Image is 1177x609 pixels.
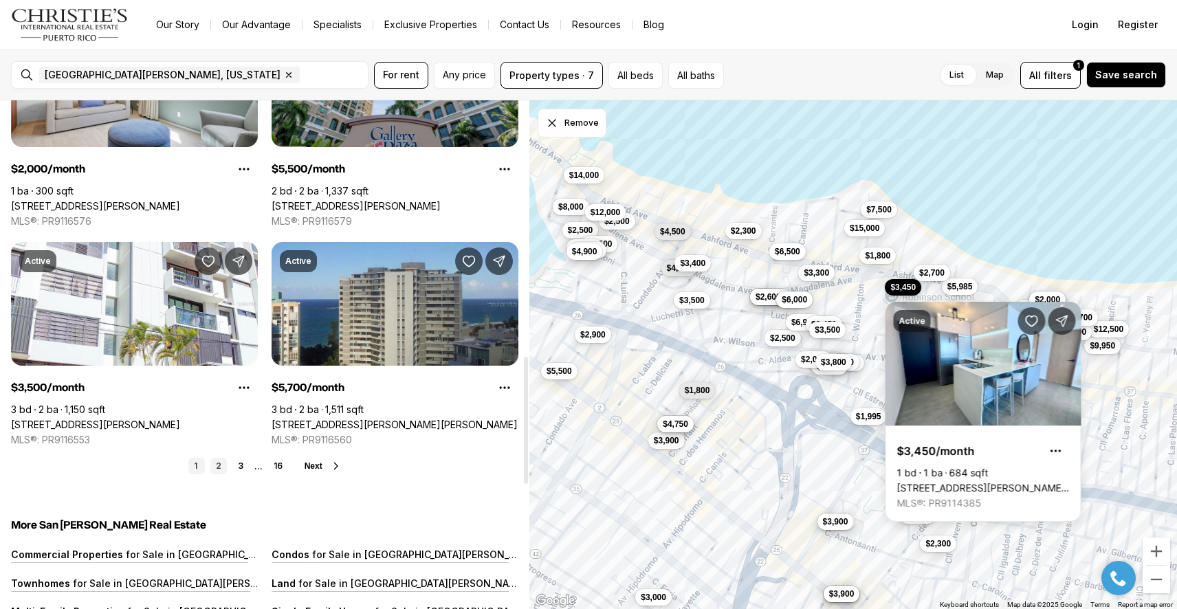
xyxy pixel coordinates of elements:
[823,516,848,527] span: $3,900
[604,216,630,227] span: $2,500
[815,324,841,335] span: $3,500
[489,15,560,34] button: Contact Us
[1094,323,1123,334] span: $12,500
[305,461,342,472] button: Next
[914,264,950,280] button: $2,700
[485,247,513,275] button: Share Property
[599,213,635,230] button: $2,500
[821,356,846,367] span: $3,800
[491,374,518,401] button: Property options
[681,257,706,268] span: $3,400
[1143,566,1170,593] button: Zoom out
[582,236,618,252] button: $5,500
[942,278,978,295] button: $5,985
[11,577,301,589] a: Townhomes for Sale in [GEOGRAPHIC_DATA][PERSON_NAME]
[799,265,835,281] button: $3,300
[801,353,826,364] span: $2,000
[731,225,756,236] span: $2,300
[648,432,685,448] button: $3,900
[272,419,518,431] a: 1 TAFT STREET #2-E, SAN JUAN PR, 00911
[1042,437,1070,465] button: Property options
[829,588,855,599] span: $3,900
[309,549,540,560] p: for Sale in [GEOGRAPHIC_DATA][PERSON_NAME]
[1090,601,1110,608] a: Terms (opens in new tab)
[866,250,891,261] span: $1,800
[225,247,252,275] button: Share Property
[11,518,518,532] h5: More San [PERSON_NAME] Real Estate
[374,62,428,89] button: For rent
[860,247,896,263] button: $1,800
[641,592,666,603] span: $3,000
[11,8,129,41] img: logo
[70,577,301,589] p: for Sale in [GEOGRAPHIC_DATA][PERSON_NAME]
[11,549,123,560] p: Commercial Properties
[1095,69,1157,80] span: Save search
[302,15,373,34] a: Specialists
[926,538,951,549] span: $2,300
[938,63,975,87] label: List
[443,69,486,80] span: Any price
[25,256,51,267] p: Active
[1072,19,1099,30] span: Login
[491,155,518,183] button: Property options
[668,62,724,89] button: All baths
[685,384,710,395] span: $1,800
[1018,307,1046,335] button: Save Property: 1452 MAGDALENA AVE
[632,15,675,34] a: Blog
[587,239,613,250] span: $5,500
[1086,62,1166,88] button: Save search
[1143,538,1170,565] button: Zoom in
[145,15,210,34] a: Our Story
[608,62,663,89] button: All beds
[947,281,973,292] span: $5,985
[1007,601,1082,608] span: Map data ©2025 Google
[899,315,925,326] p: Active
[296,577,527,589] p: for Sale in [GEOGRAPHIC_DATA][PERSON_NAME]
[195,247,222,275] button: Save Property: 702 CALLE UNION #301
[1029,68,1041,82] span: All
[11,549,354,560] a: Commercial Properties for Sale in [GEOGRAPHIC_DATA][PERSON_NAME]
[850,222,879,233] span: $15,000
[268,458,288,474] a: 16
[1077,60,1080,71] span: 1
[866,203,892,214] span: $7,500
[891,281,916,292] span: $3,450
[1020,62,1081,89] button: Allfilters1
[654,434,679,445] span: $3,900
[654,223,691,240] button: $4,500
[897,482,1070,494] a: 1452 MAGDALENA AVE, SAN JUAN PR, 00907
[272,200,441,212] a: 103 DE DIEGO AVENUE #1603, SAN JUAN PR, 00911
[568,224,593,235] span: $2,500
[817,360,842,371] span: $7,000
[254,461,263,472] li: ...
[782,294,808,304] span: $6,000
[572,241,597,252] span: $6,200
[1118,601,1173,608] a: Report a map error
[572,245,597,256] span: $4,900
[777,291,813,307] button: $6,000
[786,313,822,330] button: $6,900
[824,585,860,601] button: $3,900
[810,322,846,338] button: $3,500
[500,62,603,89] button: Property types · 7
[553,199,589,215] button: $8,000
[538,109,606,137] button: Dismiss drawing
[1088,320,1129,337] button: $12,500
[844,219,885,236] button: $15,000
[210,458,227,474] a: 2
[899,507,936,524] button: $5,000
[232,458,249,474] a: 3
[675,254,712,271] button: $3,400
[1118,19,1158,30] span: Register
[541,363,577,379] button: $5,500
[558,201,584,212] span: $8,000
[811,357,848,374] button: $7,000
[188,458,205,474] a: 1
[756,291,781,302] span: $2,600
[861,201,897,217] button: $7,500
[635,589,672,606] button: $3,000
[45,69,280,80] span: [GEOGRAPHIC_DATA][PERSON_NAME], [US_STATE]
[769,243,806,260] button: $6,500
[585,204,626,221] button: $12,000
